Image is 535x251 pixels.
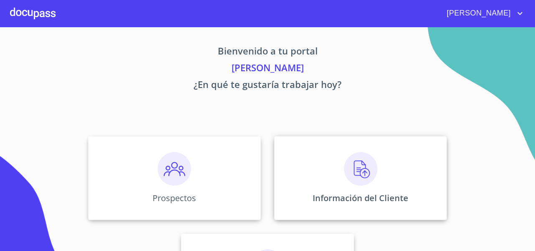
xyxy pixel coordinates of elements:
img: prospectos.png [158,152,191,186]
p: ¿En qué te gustaría trabajar hoy? [10,78,525,94]
p: Prospectos [153,192,196,204]
button: account of current user [441,7,525,20]
p: Bienvenido a tu portal [10,44,525,61]
p: [PERSON_NAME] [10,61,525,78]
p: Información del Cliente [313,192,408,204]
span: [PERSON_NAME] [441,7,515,20]
img: carga.png [344,152,377,186]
